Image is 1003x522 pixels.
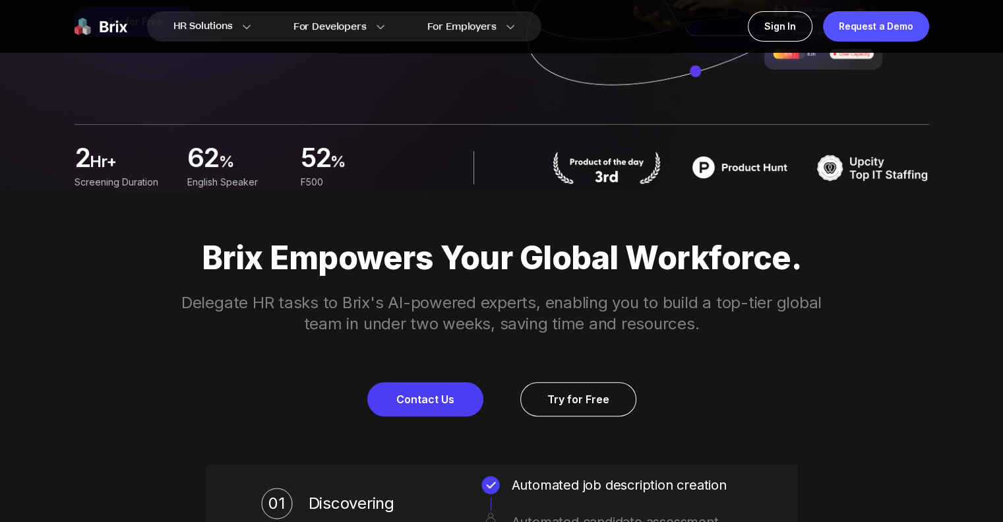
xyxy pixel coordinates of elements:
[309,493,401,514] span: Discovering
[268,492,285,515] div: 01
[300,146,330,172] span: 52
[817,151,929,184] img: TOP IT STAFFING
[823,11,929,42] a: Request a Demo
[173,16,233,37] span: HR Solutions
[427,20,497,34] span: For Employers
[330,151,398,178] span: %
[551,151,663,184] img: product hunt badge
[219,151,285,178] span: %
[520,382,636,416] a: Try for Free
[512,474,743,496] div: Automated job description creation
[90,151,171,178] span: hr+
[293,20,367,34] span: For Developers
[367,382,483,416] a: Contact Us
[748,11,812,42] a: Sign In
[164,292,839,335] p: Delegate HR tasks to Brix's AI-powered experts, enabling you to build a top-tier global team in u...
[684,151,796,184] img: product hunt badge
[27,240,977,277] p: Brix Empowers Your Global Workforce.
[300,175,397,189] div: F500
[75,146,90,172] span: 2
[75,175,171,189] div: Screening duration
[187,146,219,172] span: 62
[187,175,284,189] div: English Speaker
